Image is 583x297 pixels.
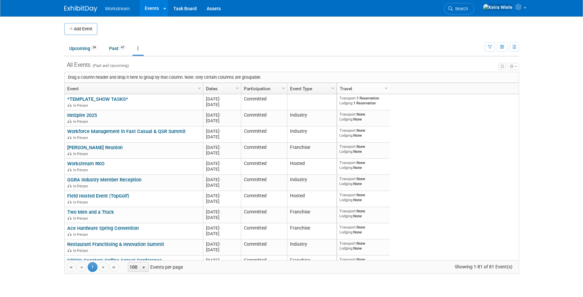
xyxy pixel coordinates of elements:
[73,232,90,237] span: In-Person
[339,241,357,246] span: Transport:
[287,256,336,272] td: Franchise
[67,257,162,263] a: GROW: Scooters Coffee Annual Conference
[330,86,335,91] span: Column Settings
[339,149,353,154] span: Lodging:
[339,112,357,117] span: Transport:
[339,96,357,100] span: Transport:
[241,110,287,126] td: Committed
[76,262,86,272] a: Go to the previous page
[101,265,106,270] span: Go to the next page
[339,209,357,213] span: Transport:
[73,184,90,188] span: In-Person
[339,144,357,149] span: Transport:
[281,86,286,91] span: Column Settings
[280,83,287,93] a: Column Settings
[219,177,221,182] span: -
[68,216,72,220] img: In-Person Event
[339,230,353,234] span: Lodging:
[219,242,221,247] span: -
[219,129,221,134] span: -
[219,258,221,263] span: -
[287,207,336,223] td: Franchise
[339,160,357,165] span: Transport:
[206,128,238,134] div: [DATE]
[67,209,114,215] a: Two Men and a Truck
[79,265,84,270] span: Go to the previous page
[287,126,336,143] td: Industry
[68,168,72,171] img: In-Person Event
[339,225,387,234] div: None None
[339,225,357,229] span: Transport:
[339,198,353,202] span: Lodging:
[68,136,72,139] img: In-Person Event
[290,83,332,94] a: Event Type
[68,232,72,236] img: In-Person Event
[219,226,221,230] span: -
[104,42,131,55] a: Past47
[339,96,387,105] div: 1 Reservation 1 Reservation
[206,199,238,204] div: [DATE]
[339,181,353,186] span: Lodging:
[67,145,123,150] a: [PERSON_NAME] Reunion
[67,241,164,247] a: Restaurant Franchising & Innovation Summit
[105,6,130,11] span: Workstream
[73,200,90,204] span: In-Person
[111,265,117,270] span: Go to the last page
[241,94,287,110] td: Committed
[206,118,238,123] div: [DATE]
[197,86,202,91] span: Column Settings
[219,96,221,101] span: -
[88,262,98,272] span: 1
[339,144,387,154] div: None None
[241,239,287,256] td: Committed
[67,83,199,94] a: Event
[339,214,353,218] span: Lodging:
[241,159,287,175] td: Committed
[453,6,468,11] span: Search
[287,223,336,239] td: Franchise
[109,262,119,272] a: Go to the last page
[206,150,238,156] div: [DATE]
[244,83,283,94] a: Participation
[206,102,238,107] div: [DATE]
[206,241,238,247] div: [DATE]
[73,152,90,156] span: In-Person
[206,193,238,199] div: [DATE]
[339,176,387,186] div: None None
[65,72,519,83] div: Drag a column header and drop it here to group by that column. Note: only certain columns are gro...
[67,128,186,134] a: Workforce Management in Fast Casual & QSR Summit
[64,6,97,12] img: ExhibitDay
[119,45,126,50] span: 47
[68,265,73,270] span: Go to the first page
[340,83,386,94] a: Travel
[67,96,128,102] a: *TEMPLATE_SHOW TASKS*
[68,249,72,252] img: In-Person Event
[339,241,387,251] div: None None
[287,110,336,126] td: Industry
[339,257,387,267] div: None None
[206,257,238,263] div: [DATE]
[206,166,238,172] div: [DATE]
[219,113,221,118] span: -
[67,161,104,167] a: Workstream RKO
[339,128,387,138] div: None None
[339,209,387,218] div: None None
[68,152,72,155] img: In-Person Event
[219,193,221,198] span: -
[287,175,336,191] td: Industry
[91,63,129,68] span: (Past and Upcoming)
[339,165,353,170] span: Lodging:
[68,103,72,107] img: In-Person Event
[219,161,221,166] span: -
[206,215,238,220] div: [DATE]
[219,209,221,214] span: -
[206,247,238,253] div: [DATE]
[339,128,357,133] span: Transport:
[339,160,387,170] div: None None
[287,143,336,159] td: Franchise
[241,191,287,207] td: Committed
[73,249,90,253] span: In-Person
[66,262,76,272] a: Go to the first page
[206,182,238,188] div: [DATE]
[73,136,90,140] span: In-Person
